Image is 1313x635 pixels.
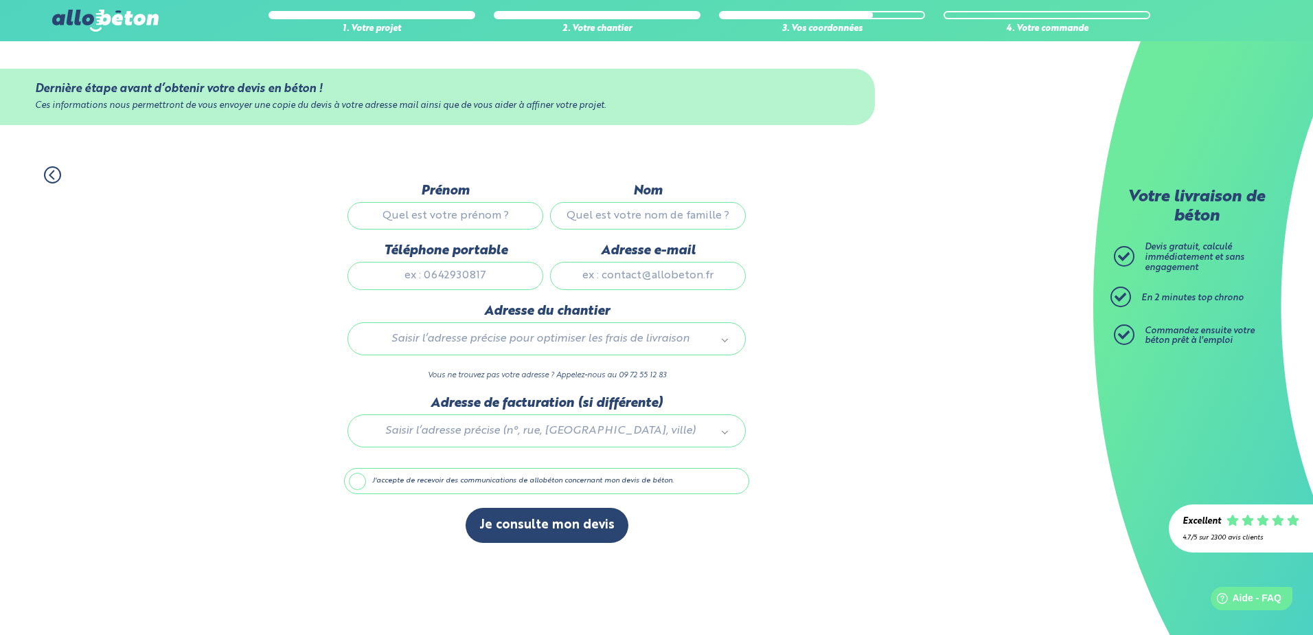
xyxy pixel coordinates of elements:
label: Téléphone portable [347,243,543,258]
iframe: Help widget launcher [1191,581,1298,620]
label: J'accepte de recevoir des communications de allobéton concernant mon devis de béton. [344,468,749,494]
label: Adresse e-mail [550,243,746,258]
label: Adresse du chantier [347,304,746,319]
div: Dernière étape avant d’obtenir votre devis en béton ! [35,82,840,96]
input: ex : contact@allobeton.fr [550,262,746,289]
label: Nom [550,183,746,199]
div: Ces informations nous permettront de vous envoyer une copie du devis à votre adresse mail ainsi q... [35,101,840,111]
span: Saisir l’adresse précise pour optimiser les frais de livraison [367,330,713,348]
input: Quel est votre nom de famille ? [550,202,746,230]
label: Prénom [347,183,543,199]
p: Vous ne trouvez pas votre adresse ? Appelez-nous au 09 72 55 12 83 [347,369,746,382]
div: 2. Votre chantier [494,24,700,34]
img: allobéton [52,10,158,32]
input: Quel est votre prénom ? [347,202,543,230]
a: Saisir l’adresse précise pour optimiser les frais de livraison [362,330,731,348]
div: 3. Vos coordonnées [719,24,926,34]
div: 1. Votre projet [269,24,475,34]
button: Je consulte mon devis [466,508,628,543]
div: 4. Votre commande [944,24,1150,34]
input: ex : 0642930817 [347,262,543,289]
